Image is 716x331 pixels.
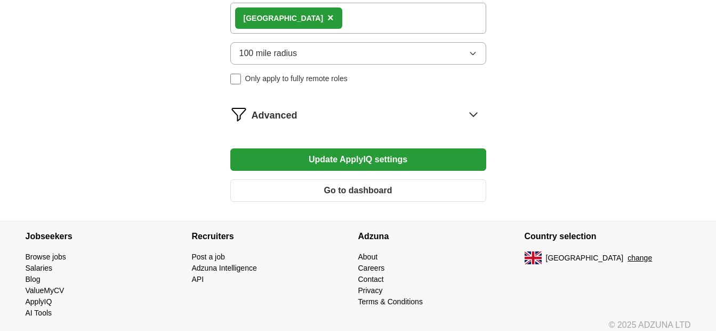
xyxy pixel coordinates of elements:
button: × [327,10,334,26]
a: About [358,253,378,261]
a: API [192,275,204,283]
a: ValueMyCV [26,286,65,295]
a: Privacy [358,286,383,295]
button: 100 mile radius [230,42,486,65]
span: Only apply to fully remote roles [245,73,348,84]
button: Go to dashboard [230,179,486,202]
a: AI Tools [26,309,52,317]
button: Update ApplyIQ settings [230,148,486,171]
a: ApplyIQ [26,297,52,306]
a: Post a job [192,253,225,261]
a: Contact [358,275,384,283]
div: [GEOGRAPHIC_DATA] [244,13,324,24]
a: Browse jobs [26,253,66,261]
span: [GEOGRAPHIC_DATA] [546,253,624,264]
a: Adzuna Intelligence [192,264,257,272]
a: Careers [358,264,385,272]
span: × [327,12,334,23]
span: Advanced [252,108,297,123]
input: Only apply to fully remote roles [230,74,241,84]
a: Blog [26,275,41,283]
h4: Country selection [525,222,691,251]
a: Salaries [26,264,53,272]
span: 100 mile radius [239,47,297,60]
img: filter [230,106,247,123]
button: change [627,253,652,264]
a: Terms & Conditions [358,297,423,306]
img: UK flag [525,251,542,264]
